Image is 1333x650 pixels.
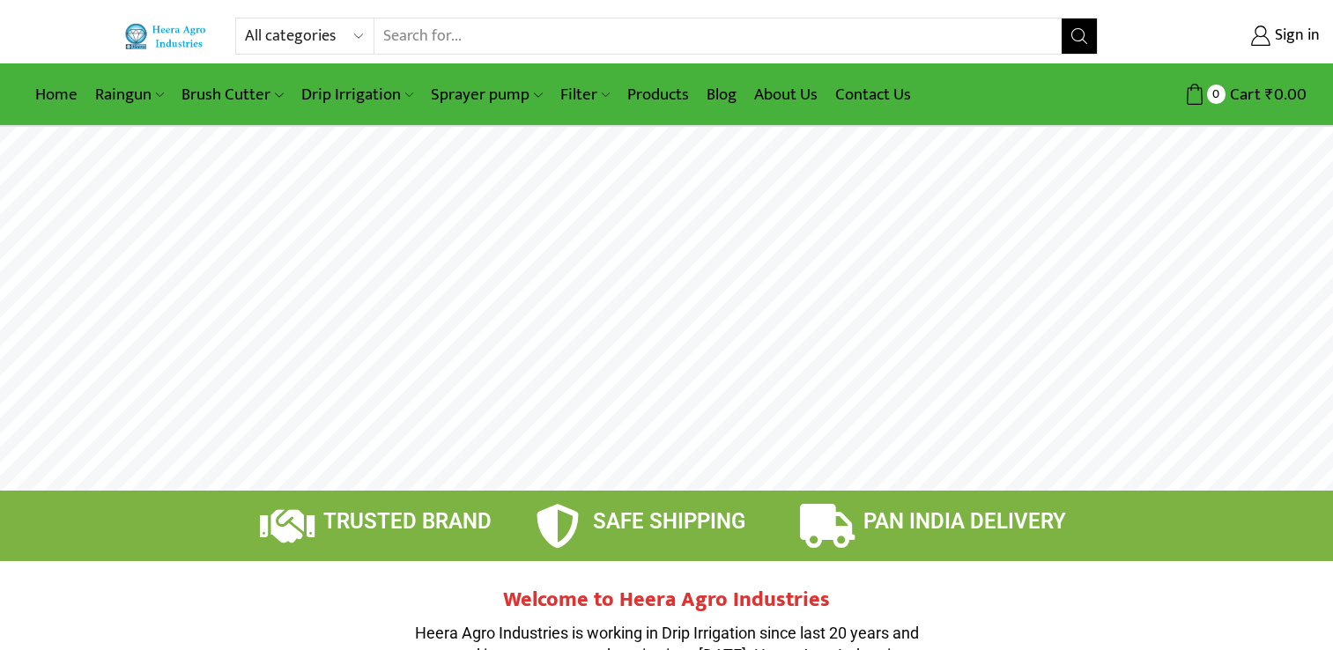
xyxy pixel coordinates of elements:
a: Raingun [86,74,173,115]
a: Home [26,74,86,115]
a: Sprayer pump [422,74,551,115]
span: Sign in [1270,25,1320,48]
a: 0 Cart ₹0.00 [1115,78,1307,111]
a: Contact Us [826,74,920,115]
bdi: 0.00 [1265,81,1307,108]
a: Filter [552,74,618,115]
span: TRUSTED BRAND [323,509,492,534]
a: Blog [698,74,745,115]
a: About Us [745,74,826,115]
a: Brush Cutter [173,74,292,115]
span: 0 [1207,85,1226,103]
span: Cart [1226,83,1261,107]
a: Sign in [1124,20,1320,52]
a: Products [618,74,698,115]
h2: Welcome to Heera Agro Industries [403,587,931,613]
span: SAFE SHIPPING [593,509,745,534]
a: Drip Irrigation [293,74,422,115]
span: ₹ [1265,81,1274,108]
span: PAN INDIA DELIVERY [863,509,1066,534]
button: Search button [1062,18,1097,54]
input: Search for... [374,18,1061,54]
